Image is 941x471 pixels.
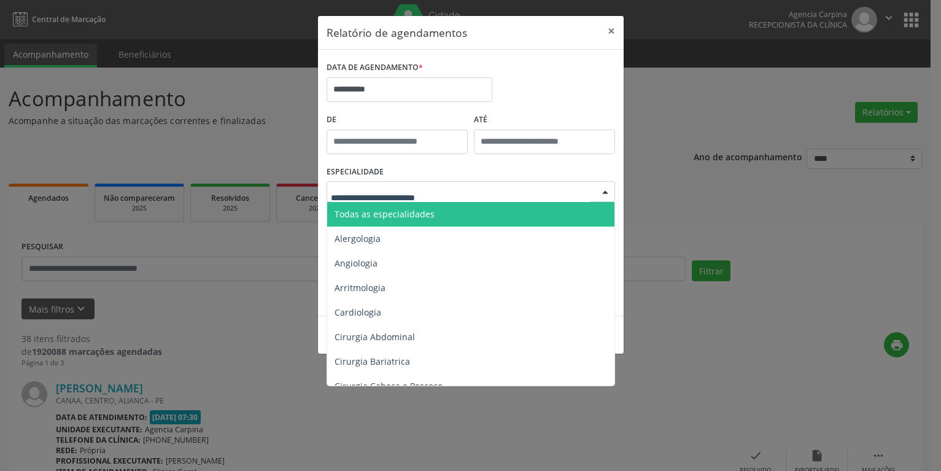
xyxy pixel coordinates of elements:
span: Cirurgia Cabeça e Pescoço [335,380,443,392]
span: Arritmologia [335,282,385,294]
label: ESPECIALIDADE [327,163,384,182]
label: ATÉ [474,111,615,130]
label: De [327,111,468,130]
label: DATA DE AGENDAMENTO [327,58,423,77]
span: Cirurgia Bariatrica [335,356,410,367]
span: Cardiologia [335,306,381,318]
button: Close [599,16,624,46]
span: Alergologia [335,233,381,244]
h5: Relatório de agendamentos [327,25,467,41]
span: Angiologia [335,257,378,269]
span: Todas as especialidades [335,208,435,220]
span: Cirurgia Abdominal [335,331,415,343]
